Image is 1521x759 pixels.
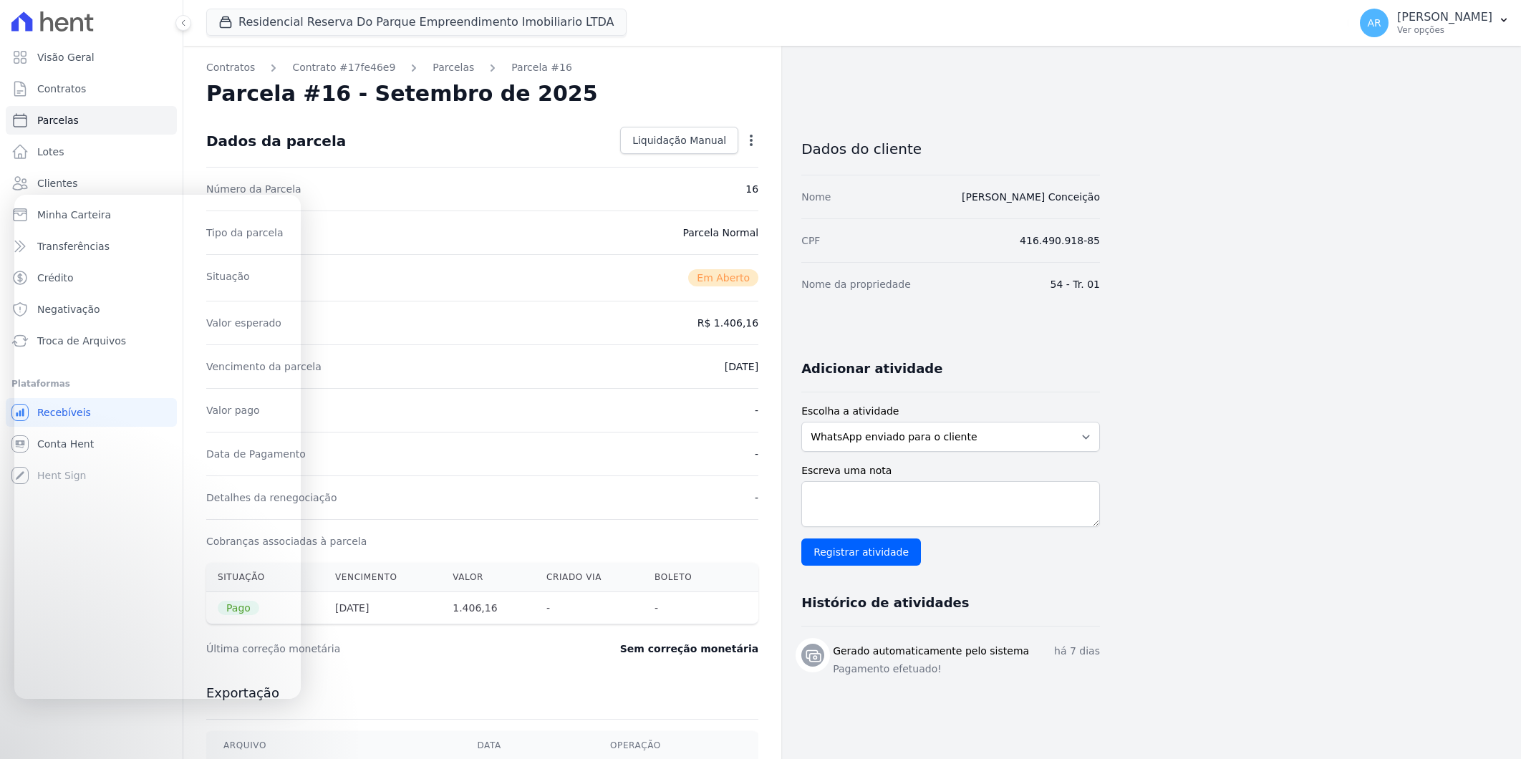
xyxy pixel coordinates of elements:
[292,60,395,75] a: Contrato #17fe46e9
[697,316,758,330] dd: R$ 1.406,16
[206,60,255,75] a: Contratos
[801,538,921,566] input: Registrar atividade
[14,710,49,745] iframe: Intercom live chat
[6,398,177,427] a: Recebíveis
[745,182,758,196] dd: 16
[6,295,177,324] a: Negativação
[755,490,758,505] dd: -
[682,226,758,240] dd: Parcela Normal
[801,463,1100,478] label: Escreva uma nota
[801,233,820,248] dt: CPF
[801,190,831,204] dt: Nome
[801,360,942,377] h3: Adicionar atividade
[1397,24,1492,36] p: Ver opções
[37,113,79,127] span: Parcelas
[206,642,533,656] dt: Última correção monetária
[688,269,758,286] span: Em Aberto
[643,563,727,592] th: Boleto
[801,404,1100,419] label: Escolha a atividade
[1348,3,1521,43] button: AR [PERSON_NAME] Ver opções
[206,132,346,150] div: Dados da parcela
[725,359,758,374] dd: [DATE]
[833,662,1100,677] p: Pagamento efetuado!
[535,592,643,624] th: -
[206,685,758,702] h3: Exportação
[962,191,1100,203] a: [PERSON_NAME] Conceição
[535,563,643,592] th: Criado via
[441,592,535,624] th: 1.406,16
[14,195,301,699] iframe: Intercom live chat
[433,60,474,75] a: Parcelas
[6,137,177,166] a: Lotes
[206,60,758,75] nav: Breadcrumb
[6,430,177,458] a: Conta Hent
[441,563,535,592] th: Valor
[643,592,727,624] th: -
[6,169,177,198] a: Clientes
[11,375,171,392] div: Plataformas
[1397,10,1492,24] p: [PERSON_NAME]
[620,127,738,154] a: Liquidação Manual
[511,60,572,75] a: Parcela #16
[1367,18,1381,28] span: AR
[755,447,758,461] dd: -
[324,563,441,592] th: Vencimento
[833,644,1029,659] h3: Gerado automaticamente pelo sistema
[801,594,969,611] h3: Histórico de atividades
[801,277,911,291] dt: Nome da propriedade
[6,200,177,229] a: Minha Carteira
[37,82,86,96] span: Contratos
[1051,277,1100,291] dd: 54 - Tr. 01
[37,50,95,64] span: Visão Geral
[620,642,758,656] dd: Sem correção monetária
[324,592,441,624] th: [DATE]
[6,327,177,355] a: Troca de Arquivos
[206,9,627,36] button: Residencial Reserva Do Parque Empreendimento Imobiliario LTDA
[37,145,64,159] span: Lotes
[6,106,177,135] a: Parcelas
[6,264,177,292] a: Crédito
[6,43,177,72] a: Visão Geral
[1020,233,1100,248] dd: 416.490.918-85
[632,133,726,148] span: Liquidação Manual
[6,232,177,261] a: Transferências
[1054,644,1100,659] p: há 7 dias
[37,176,77,190] span: Clientes
[206,81,598,107] h2: Parcela #16 - Setembro de 2025
[755,403,758,417] dd: -
[206,182,301,196] dt: Número da Parcela
[801,140,1100,158] h3: Dados do cliente
[6,74,177,103] a: Contratos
